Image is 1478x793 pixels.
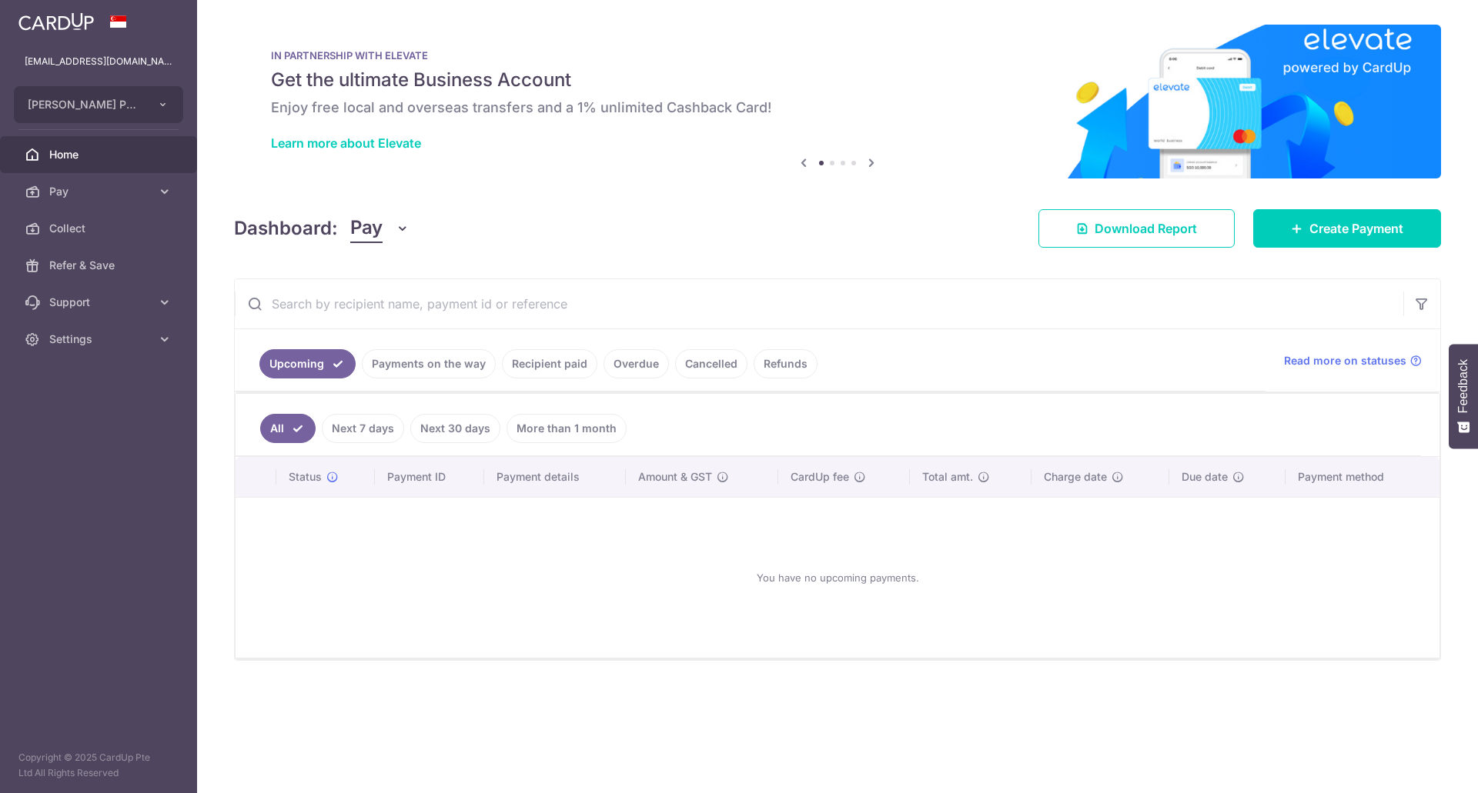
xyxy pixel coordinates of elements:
a: All [260,414,316,443]
th: Payment ID [375,457,484,497]
a: More than 1 month [507,414,627,443]
button: Feedback - Show survey [1449,344,1478,448]
span: Due date [1182,469,1228,485]
a: Download Report [1038,209,1235,248]
div: You have no upcoming payments. [254,510,1421,645]
a: Learn more about Elevate [271,135,421,151]
span: Feedback [1456,359,1470,413]
span: Home [49,147,151,162]
span: Pay [49,184,151,199]
span: Total amt. [922,469,973,485]
h5: Get the ultimate Business Account [271,68,1404,92]
span: Refer & Save [49,258,151,273]
p: IN PARTNERSHIP WITH ELEVATE [271,49,1404,62]
span: Pay [350,214,383,243]
p: [EMAIL_ADDRESS][DOMAIN_NAME] [25,54,172,69]
h4: Dashboard: [234,215,338,242]
a: Upcoming [259,349,356,378]
span: [PERSON_NAME] PTE. LTD. [28,97,142,112]
span: Amount & GST [638,469,712,485]
button: [PERSON_NAME] PTE. LTD. [14,86,183,123]
button: Pay [350,214,410,243]
a: Refunds [754,349,818,378]
span: Settings [49,332,151,347]
span: CardUp fee [791,469,849,485]
a: Next 30 days [410,414,500,443]
img: CardUp [18,12,94,31]
th: Payment method [1286,457,1440,497]
span: Status [289,469,322,485]
th: Payment details [484,457,626,497]
span: Download Report [1095,219,1197,238]
a: Cancelled [675,349,747,378]
span: Charge date [1044,469,1107,485]
a: Payments on the way [362,349,496,378]
a: Read more on statuses [1284,353,1422,368]
span: Collect [49,221,151,236]
span: Create Payment [1309,219,1403,238]
span: Read more on statuses [1284,353,1406,368]
span: Support [49,295,151,310]
img: Renovation banner [234,25,1441,178]
a: Next 7 days [322,414,404,443]
input: Search by recipient name, payment id or reference [235,279,1403,328]
h6: Enjoy free local and overseas transfers and a 1% unlimited Cashback Card! [271,98,1404,117]
a: Recipient paid [502,349,597,378]
a: Overdue [604,349,669,378]
a: Create Payment [1253,209,1441,248]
